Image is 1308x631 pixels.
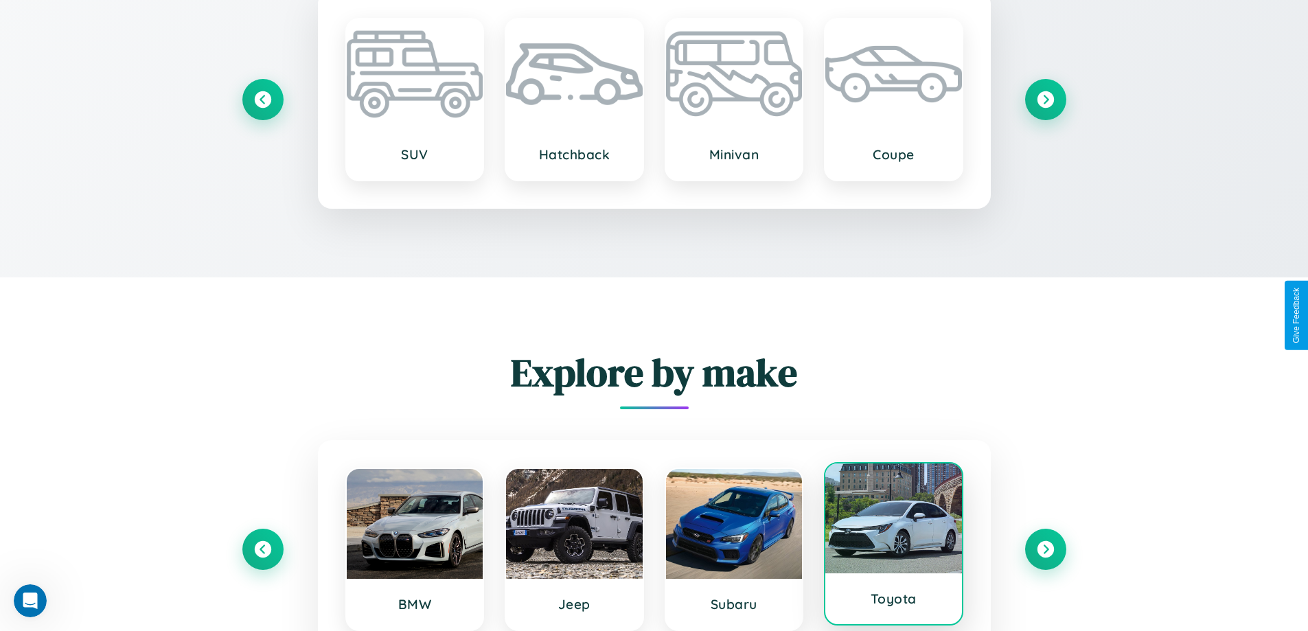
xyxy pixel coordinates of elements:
[839,146,948,163] h3: Coupe
[680,596,789,612] h3: Subaru
[520,596,629,612] h3: Jeep
[360,146,470,163] h3: SUV
[360,596,470,612] h3: BMW
[14,584,47,617] iframe: Intercom live chat
[242,346,1066,399] h2: Explore by make
[680,146,789,163] h3: Minivan
[1292,288,1301,343] div: Give Feedback
[520,146,629,163] h3: Hatchback
[839,590,948,607] h3: Toyota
